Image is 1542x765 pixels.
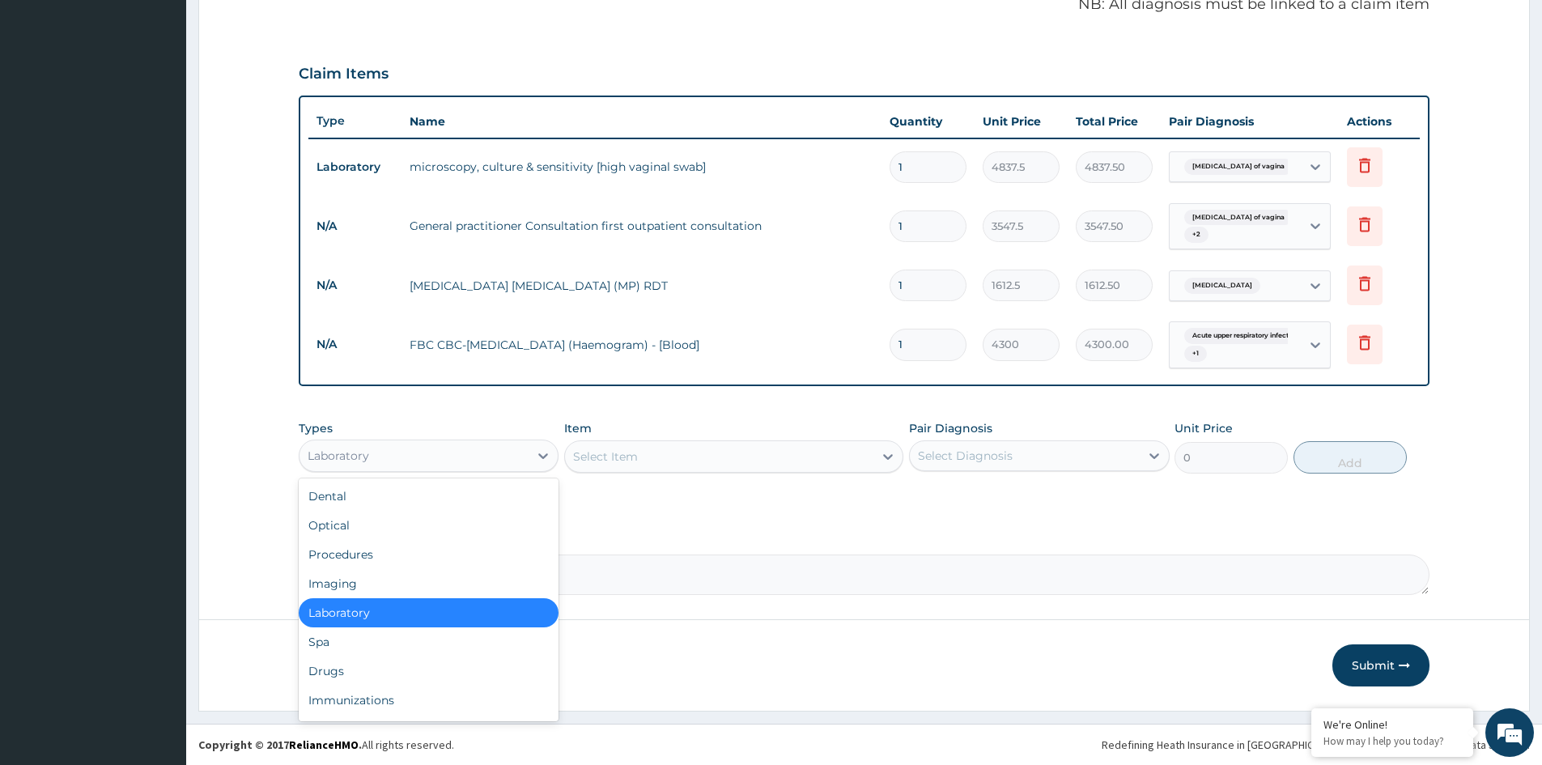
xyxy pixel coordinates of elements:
label: Unit Price [1175,420,1233,436]
button: Submit [1332,644,1429,686]
div: Select Diagnosis [918,448,1013,464]
div: Laboratory [308,448,369,464]
div: Select Item [573,448,638,465]
td: [MEDICAL_DATA] [MEDICAL_DATA] (MP) RDT [401,270,881,302]
div: Dental [299,482,559,511]
div: Spa [299,627,559,657]
td: FBC CBC-[MEDICAL_DATA] (Haemogram) - [Blood] [401,329,881,361]
textarea: Type your message and hit 'Enter' [8,442,308,499]
span: + 1 [1184,346,1207,362]
td: Laboratory [308,152,401,182]
div: Redefining Heath Insurance in [GEOGRAPHIC_DATA] using Telemedicine and Data Science! [1102,737,1530,753]
span: We're online! [94,204,223,368]
div: Drugs [299,657,559,686]
label: Types [299,422,333,436]
span: [MEDICAL_DATA] of vagina [1184,159,1293,175]
span: Acute upper respiratory infect... [1184,328,1302,344]
span: [MEDICAL_DATA] [1184,278,1260,294]
th: Actions [1339,105,1420,138]
div: Procedures [299,540,559,569]
th: Unit Price [975,105,1068,138]
h3: Claim Items [299,66,389,83]
td: N/A [308,270,401,300]
div: Others [299,715,559,744]
td: microscopy, culture & sensitivity [high vaginal swab] [401,151,881,183]
td: N/A [308,211,401,241]
img: d_794563401_company_1708531726252_794563401 [30,81,66,121]
div: Minimize live chat window [265,8,304,47]
th: Type [308,106,401,136]
td: N/A [308,329,401,359]
label: Comment [299,532,1429,546]
span: + 2 [1184,227,1209,243]
div: Chat with us now [84,91,272,112]
a: RelianceHMO [289,737,359,752]
th: Name [401,105,881,138]
button: Add [1293,441,1407,474]
div: Laboratory [299,598,559,627]
div: We're Online! [1323,717,1461,732]
footer: All rights reserved. [186,724,1542,765]
th: Quantity [881,105,975,138]
label: Pair Diagnosis [909,420,992,436]
th: Total Price [1068,105,1161,138]
div: Imaging [299,569,559,598]
span: [MEDICAL_DATA] of vagina [1184,210,1293,226]
p: How may I help you today? [1323,734,1461,748]
div: Immunizations [299,686,559,715]
th: Pair Diagnosis [1161,105,1339,138]
label: Item [564,420,592,436]
strong: Copyright © 2017 . [198,737,362,752]
td: General practitioner Consultation first outpatient consultation [401,210,881,242]
div: Optical [299,511,559,540]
